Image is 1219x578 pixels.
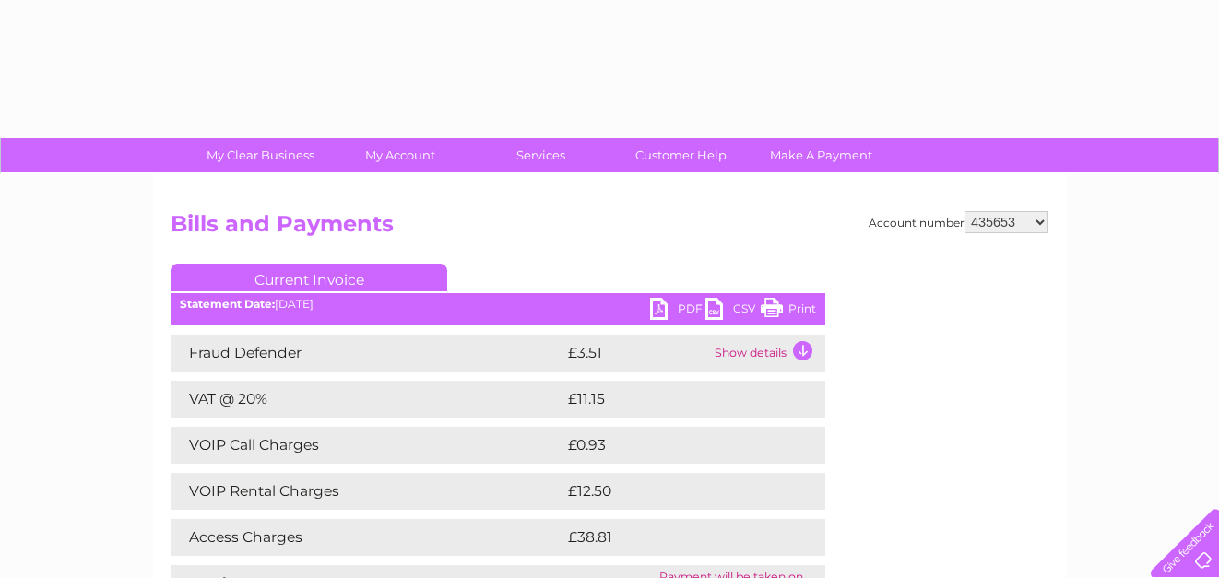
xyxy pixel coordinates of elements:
a: Customer Help [605,138,757,172]
a: My Account [325,138,477,172]
h2: Bills and Payments [171,211,1048,246]
td: VOIP Rental Charges [171,473,563,510]
td: £3.51 [563,335,710,372]
div: Account number [869,211,1048,233]
a: My Clear Business [184,138,337,172]
a: PDF [650,298,705,324]
td: £0.93 [563,427,782,464]
td: Fraud Defender [171,335,563,372]
a: Current Invoice [171,264,447,291]
a: Services [465,138,617,172]
div: [DATE] [171,298,825,311]
a: CSV [705,298,761,324]
td: £12.50 [563,473,787,510]
a: Make A Payment [745,138,897,172]
td: £38.81 [563,519,787,556]
b: Statement Date: [180,297,275,311]
td: Show details [710,335,825,372]
td: VAT @ 20% [171,381,563,418]
td: Access Charges [171,519,563,556]
td: VOIP Call Charges [171,427,563,464]
a: Print [761,298,816,324]
td: £11.15 [563,381,782,418]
